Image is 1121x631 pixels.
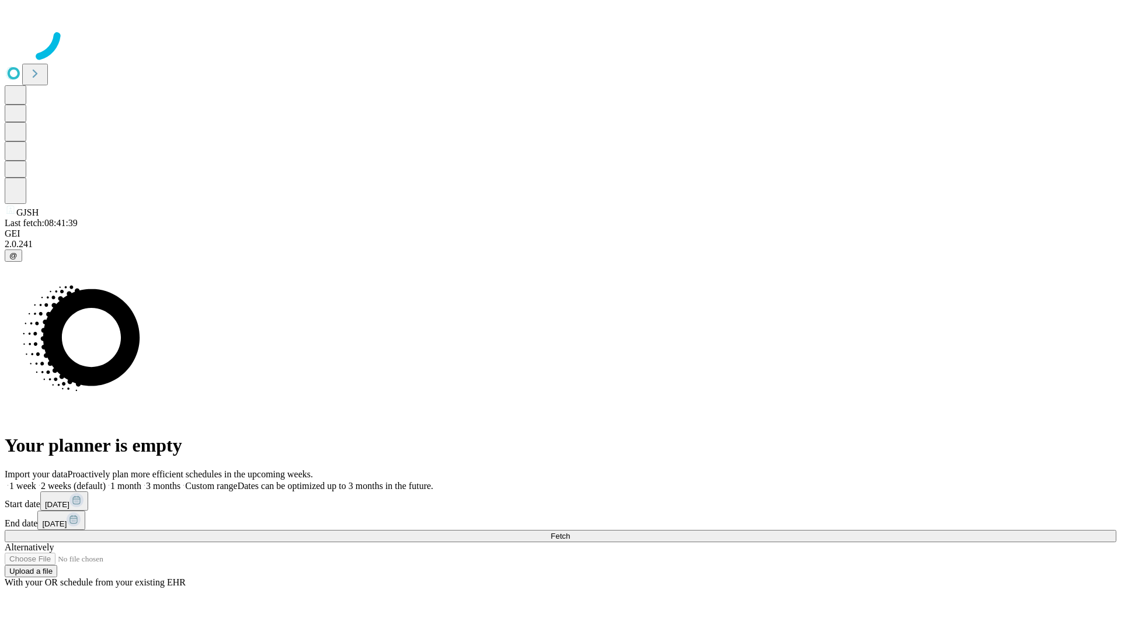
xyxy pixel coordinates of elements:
[9,251,18,260] span: @
[5,565,57,577] button: Upload a file
[5,530,1116,542] button: Fetch
[5,249,22,262] button: @
[146,481,180,491] span: 3 months
[41,481,106,491] span: 2 weeks (default)
[5,511,1116,530] div: End date
[16,207,39,217] span: GJSH
[5,469,68,479] span: Import your data
[5,435,1116,456] h1: Your planner is empty
[42,519,67,528] span: [DATE]
[68,469,313,479] span: Proactively plan more efficient schedules in the upcoming weeks.
[5,577,186,587] span: With your OR schedule from your existing EHR
[110,481,141,491] span: 1 month
[551,532,570,540] span: Fetch
[40,491,88,511] button: [DATE]
[185,481,237,491] span: Custom range
[5,239,1116,249] div: 2.0.241
[45,500,69,509] span: [DATE]
[238,481,433,491] span: Dates can be optimized up to 3 months in the future.
[9,481,36,491] span: 1 week
[5,218,78,228] span: Last fetch: 08:41:39
[5,491,1116,511] div: Start date
[5,542,54,552] span: Alternatively
[37,511,85,530] button: [DATE]
[5,228,1116,239] div: GEI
